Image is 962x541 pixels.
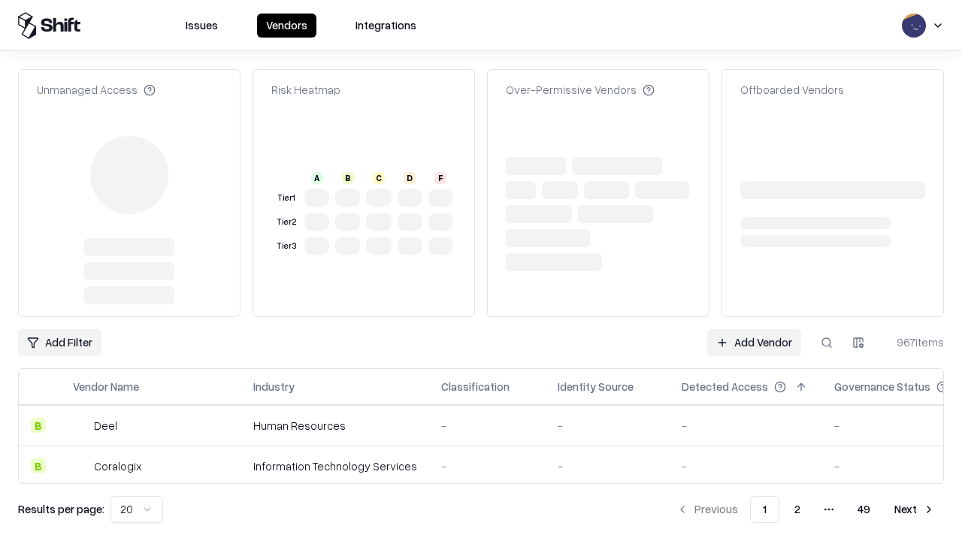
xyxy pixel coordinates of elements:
div: B [31,418,46,433]
div: Tier 3 [274,240,298,252]
div: Risk Heatmap [271,82,340,98]
button: Next [885,496,944,523]
div: B [31,458,46,473]
div: Classification [441,379,510,394]
div: - [682,418,810,434]
div: D [404,172,416,184]
div: Offboarded Vendors [740,82,844,98]
div: F [434,172,446,184]
div: Tier 2 [274,216,298,228]
div: Coralogix [94,458,141,474]
div: Vendor Name [73,379,139,394]
div: 967 items [884,334,944,350]
button: 1 [750,496,779,523]
button: 2 [782,496,812,523]
div: Over-Permissive Vendors [506,82,655,98]
button: 49 [846,496,882,523]
div: Detected Access [682,379,768,394]
div: - [682,458,810,474]
div: Information Technology Services [253,458,417,474]
div: Governance Status [834,379,930,394]
div: Human Resources [253,418,417,434]
div: Tier 1 [274,192,298,204]
a: Add Vendor [707,329,801,356]
p: Results per page: [18,501,104,517]
div: A [311,172,323,184]
div: - [441,458,534,474]
button: Integrations [346,14,425,38]
div: - [558,418,658,434]
div: Deel [94,418,117,434]
img: Coralogix [73,458,88,473]
div: C [373,172,385,184]
img: Deel [73,418,88,433]
div: - [441,418,534,434]
div: Industry [253,379,295,394]
button: Vendors [257,14,316,38]
div: Unmanaged Access [37,82,156,98]
div: Identity Source [558,379,634,394]
nav: pagination [667,496,944,523]
div: B [342,172,354,184]
button: Issues [177,14,227,38]
button: Add Filter [18,329,101,356]
div: - [558,458,658,474]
